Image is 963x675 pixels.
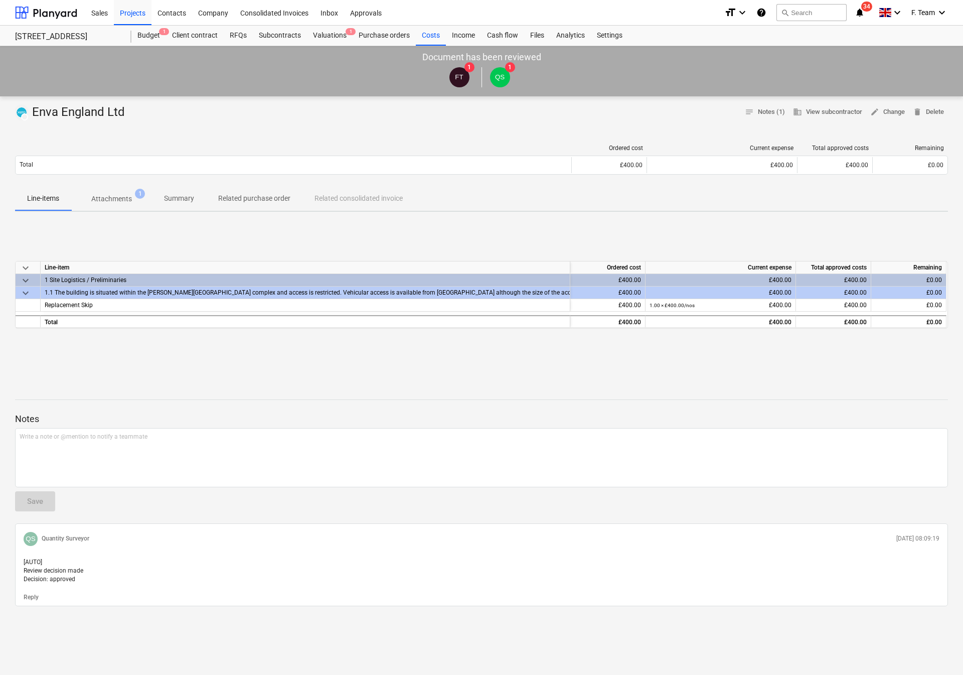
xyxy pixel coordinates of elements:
[253,26,307,46] a: Subcontracts
[651,145,793,152] div: Current expense
[724,7,736,19] i: format_size
[41,315,570,328] div: Total
[871,261,946,274] div: Remaining
[913,107,922,116] span: delete
[870,106,905,118] span: Change
[15,32,119,42] div: [STREET_ADDRESS]
[464,62,474,72] span: 1
[875,274,942,287] div: £0.00
[45,274,566,286] div: 1 Site Logistics / Preliminaries
[646,261,796,274] div: Current expense
[745,106,785,118] span: Notes (1)
[800,299,867,312] div: £400.00
[650,303,695,308] small: 1.00 × £400.00 / nos
[650,287,791,299] div: £400.00
[866,104,909,120] button: Change
[45,302,93,309] span: Replacement Skip
[793,106,862,118] span: View subcontractor
[576,145,643,152] div: Ordered cost
[490,67,510,87] div: Quantity Surveyor
[24,559,83,583] span: [AUTO] Review decision made Decision: approved
[416,26,446,46] a: Costs
[505,62,515,72] span: 1
[796,261,871,274] div: Total approved costs
[896,534,939,543] p: [DATE] 08:09:19
[17,107,27,117] img: xero.svg
[307,26,353,46] a: Valuations1
[27,193,59,204] p: Line-items
[800,287,867,299] div: £400.00
[307,26,353,46] div: Valuations
[870,107,879,116] span: edit
[855,7,865,19] i: notifications
[793,107,802,116] span: business
[574,287,641,299] div: £400.00
[159,28,169,35] span: 1
[26,535,36,543] span: QS
[15,104,28,120] div: Invoice has been synced with Xero and its status is currently SUBMITTED
[550,26,591,46] a: Analytics
[15,104,129,120] div: Enva England Ltd
[736,7,748,19] i: keyboard_arrow_down
[446,26,481,46] a: Income
[524,26,550,46] a: Files
[45,287,566,299] div: 1.1 The building is situated within the Gray’s Inn complex and access is restricted. Vehicular ac...
[911,9,935,17] span: F. Team
[570,261,646,274] div: Ordered cost
[800,316,867,329] div: £400.00
[422,51,541,63] p: Document has been reviewed
[574,299,641,312] div: £400.00
[877,162,943,169] div: £0.00
[24,593,39,602] button: Reply
[164,193,194,204] p: Summary
[875,287,942,299] div: £0.00
[41,261,570,274] div: Line-item
[891,7,903,19] i: keyboard_arrow_down
[801,145,869,152] div: Total approved costs
[741,104,789,120] button: Notes (1)
[861,2,872,12] span: 34
[756,7,766,19] i: Knowledge base
[650,299,791,312] div: £400.00
[877,145,944,152] div: Remaining
[789,104,866,120] button: View subcontractor
[24,532,38,546] div: Quantity Surveyor
[131,26,166,46] a: Budget1
[346,28,356,35] span: 1
[135,189,145,199] span: 1
[913,627,963,675] iframe: Chat Widget
[576,162,643,169] div: £400.00
[455,73,463,81] span: FT
[913,106,944,118] span: Delete
[481,26,524,46] a: Cash flow
[875,299,942,312] div: £0.00
[745,107,754,116] span: notes
[875,316,942,329] div: £0.00
[91,194,132,204] p: Attachments
[224,26,253,46] a: RFQs
[166,26,224,46] a: Client contract
[20,161,33,169] p: Total
[591,26,628,46] a: Settings
[909,104,948,120] button: Delete
[15,413,948,425] p: Notes
[574,274,641,287] div: £400.00
[449,67,469,87] div: Finance Team
[20,275,32,287] span: keyboard_arrow_down
[650,316,791,329] div: £400.00
[651,162,793,169] div: £400.00
[800,274,867,287] div: £400.00
[20,287,32,299] span: keyboard_arrow_down
[801,162,868,169] div: £400.00
[353,26,416,46] a: Purchase orders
